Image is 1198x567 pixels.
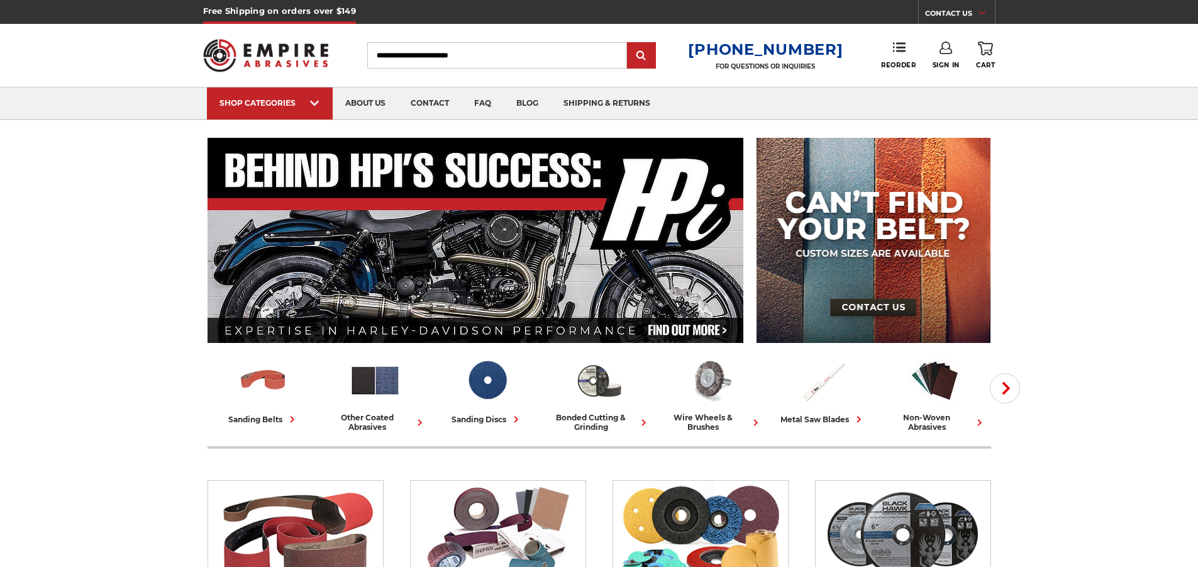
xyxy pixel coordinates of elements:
a: CONTACT US [925,6,995,24]
div: SHOP CATEGORIES [219,98,320,108]
img: Sanding Discs [461,354,513,407]
p: FOR QUESTIONS OR INQUIRIES [688,62,843,70]
a: blog [504,87,551,120]
span: Cart [976,61,995,69]
div: sanding belts [228,413,299,426]
img: Empire Abrasives [203,31,329,80]
a: metal saw blades [772,354,874,426]
a: sanding belts [213,354,314,426]
a: wire wheels & brushes [660,354,762,432]
img: Non-woven Abrasives [909,354,961,407]
span: Reorder [881,61,916,69]
img: Sanding Belts [237,354,289,407]
span: Sign In [933,61,960,69]
a: other coated abrasives [324,354,426,432]
img: Wire Wheels & Brushes [685,354,737,407]
img: Banner for an interview featuring Horsepower Inc who makes Harley performance upgrades featured o... [208,138,744,343]
img: Metal Saw Blades [797,354,849,407]
div: sanding discs [452,413,523,426]
img: Other Coated Abrasives [349,354,401,407]
a: Cart [976,42,995,69]
a: non-woven abrasives [884,354,986,432]
a: shipping & returns [551,87,663,120]
div: other coated abrasives [324,413,426,432]
img: promo banner for custom belts. [757,138,990,343]
a: sanding discs [436,354,538,426]
a: faq [462,87,504,120]
img: Bonded Cutting & Grinding [573,354,625,407]
a: contact [398,87,462,120]
a: bonded cutting & grinding [548,354,650,432]
a: [PHONE_NUMBER] [688,40,843,59]
div: non-woven abrasives [884,413,986,432]
button: Next [990,373,1020,403]
div: metal saw blades [780,413,865,426]
a: about us [333,87,398,120]
a: Reorder [881,42,916,69]
div: wire wheels & brushes [660,413,762,432]
input: Submit [629,43,654,69]
div: bonded cutting & grinding [548,413,650,432]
